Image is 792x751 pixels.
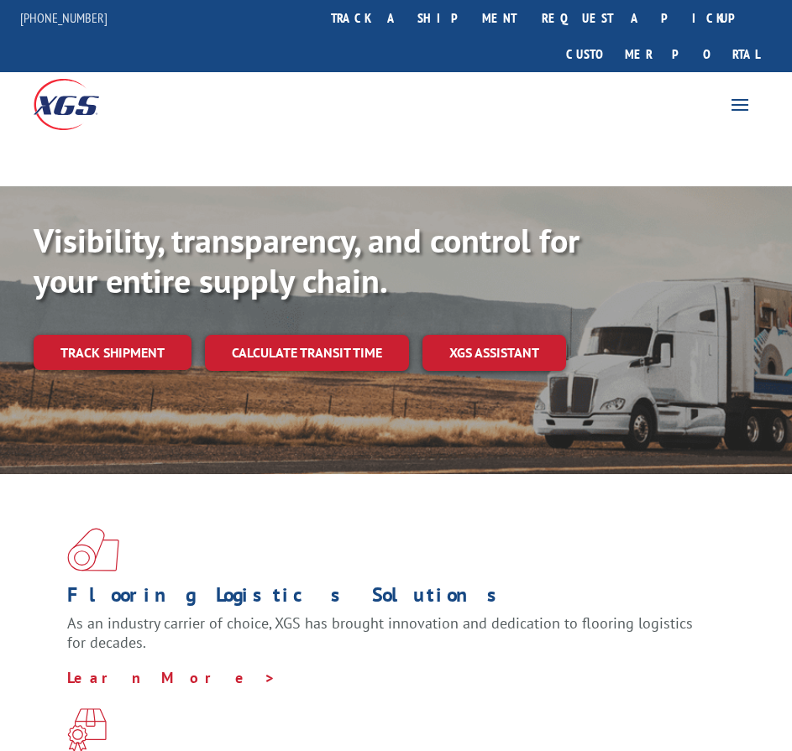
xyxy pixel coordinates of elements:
a: Calculate transit time [205,335,409,371]
b: Visibility, transparency, and control for your entire supply chain. [34,218,580,302]
a: Customer Portal [553,36,772,72]
h1: Flooring Logistics Solutions [67,585,712,613]
span: As an industry carrier of choice, XGS has brought innovation and dedication to flooring logistics... [67,613,693,653]
a: XGS ASSISTANT [422,335,566,371]
a: Track shipment [34,335,191,370]
a: [PHONE_NUMBER] [20,9,108,26]
img: xgs-icon-total-supply-chain-intelligence-red [67,528,119,571]
a: Learn More > [67,668,276,687]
